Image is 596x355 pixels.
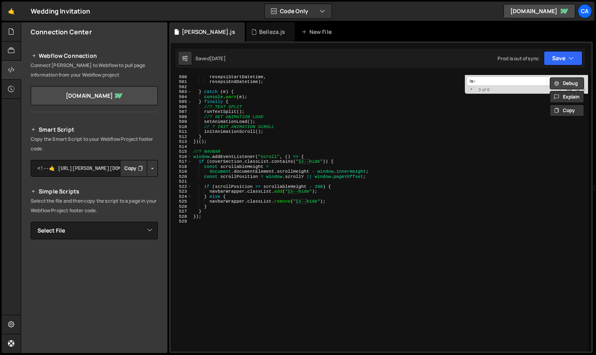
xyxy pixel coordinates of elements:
[171,189,192,194] div: 523
[558,87,565,93] span: RegExp Search
[504,4,575,18] a: [DOMAIN_NAME]
[468,87,475,93] span: Toggle Replace mode
[171,134,192,140] div: 512
[566,87,573,93] span: CaseSensitive Search
[171,199,192,204] div: 525
[171,75,192,80] div: 500
[171,209,192,214] div: 527
[171,124,192,130] div: 510
[171,114,192,120] div: 508
[31,196,158,215] p: Select the file and then copy the script to a page in your Webflow Project footer code.
[171,129,192,134] div: 511
[31,86,158,105] a: [DOMAIN_NAME]
[171,159,192,164] div: 517
[171,119,192,124] div: 509
[171,139,192,144] div: 513
[2,2,21,21] a: 🤙
[31,252,159,324] iframe: YouTube video player
[550,77,584,89] button: Debug
[171,85,192,90] div: 502
[574,87,581,93] span: Whole Word Search
[550,105,584,116] button: Copy
[171,179,192,184] div: 521
[31,28,92,36] h2: Connection Center
[171,154,192,160] div: 516
[171,105,192,110] div: 506
[31,160,158,177] textarea: <!--🤙 [URL][PERSON_NAME][DOMAIN_NAME]> <script>document.addEventListener("DOMContentLoaded", func...
[171,184,192,189] div: 522
[171,219,192,224] div: 529
[475,87,493,93] span: 3 of 6
[581,87,586,93] span: Search In Selection
[578,4,592,18] a: Ca
[544,51,582,65] button: Save
[171,204,192,209] div: 526
[31,125,158,134] h2: Smart Script
[182,28,235,36] div: [PERSON_NAME].js
[550,91,584,103] button: Explain
[171,89,192,95] div: 503
[120,160,158,177] div: Button group with nested dropdown
[210,55,226,62] div: [DATE]
[301,28,335,36] div: New File
[171,79,192,85] div: 501
[171,164,192,170] div: 518
[171,194,192,199] div: 524
[259,28,285,36] div: Belleza.js
[467,77,547,86] input: Search for
[31,51,158,61] h2: Webflow Connection
[195,55,226,62] div: Saved
[265,4,332,18] button: Code Only
[171,144,192,150] div: 514
[498,55,539,62] div: Prod is out of sync
[120,160,147,177] button: Copy
[171,149,192,154] div: 515
[31,6,90,16] div: Wedding Invitation
[171,109,192,114] div: 507
[171,99,192,105] div: 505
[171,174,192,179] div: 520
[31,134,158,154] p: Copy the Smart Script to your Webflow Project footer code.
[171,214,192,219] div: 528
[171,169,192,174] div: 519
[171,95,192,100] div: 504
[31,187,158,196] h2: Simple Scripts
[31,61,158,80] p: Connect [PERSON_NAME] to Webflow to pull page information from your Webflow project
